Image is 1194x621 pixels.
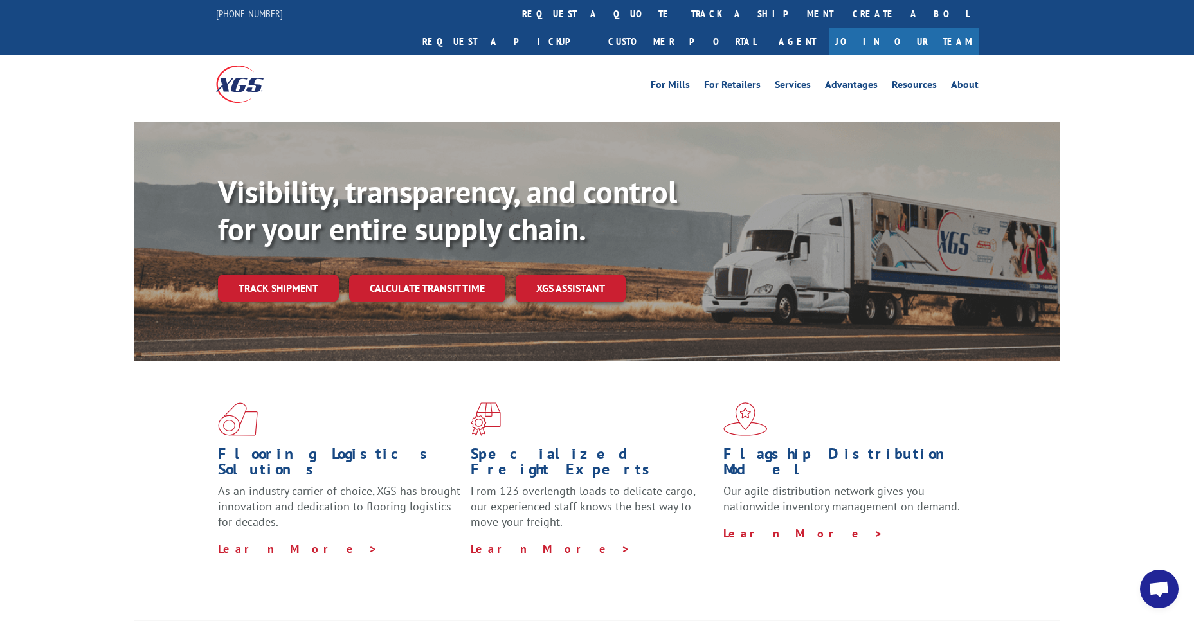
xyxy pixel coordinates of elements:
[218,402,258,436] img: xgs-icon-total-supply-chain-intelligence-red
[775,80,811,94] a: Services
[471,483,714,541] p: From 123 overlength loads to delicate cargo, our experienced staff knows the best way to move you...
[599,28,766,55] a: Customer Portal
[218,483,460,529] span: As an industry carrier of choice, XGS has brought innovation and dedication to flooring logistics...
[766,28,829,55] a: Agent
[218,274,339,301] a: Track shipment
[723,483,960,514] span: Our agile distribution network gives you nationwide inventory management on demand.
[471,446,714,483] h1: Specialized Freight Experts
[651,80,690,94] a: For Mills
[218,541,378,556] a: Learn More >
[723,526,883,541] a: Learn More >
[829,28,979,55] a: Join Our Team
[471,402,501,436] img: xgs-icon-focused-on-flooring-red
[471,541,631,556] a: Learn More >
[516,274,626,302] a: XGS ASSISTANT
[413,28,599,55] a: Request a pickup
[218,446,461,483] h1: Flooring Logistics Solutions
[723,446,966,483] h1: Flagship Distribution Model
[951,80,979,94] a: About
[723,402,768,436] img: xgs-icon-flagship-distribution-model-red
[216,7,283,20] a: [PHONE_NUMBER]
[892,80,937,94] a: Resources
[218,172,677,249] b: Visibility, transparency, and control for your entire supply chain.
[825,80,878,94] a: Advantages
[704,80,761,94] a: For Retailers
[349,274,505,302] a: Calculate transit time
[1140,570,1179,608] a: Open chat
